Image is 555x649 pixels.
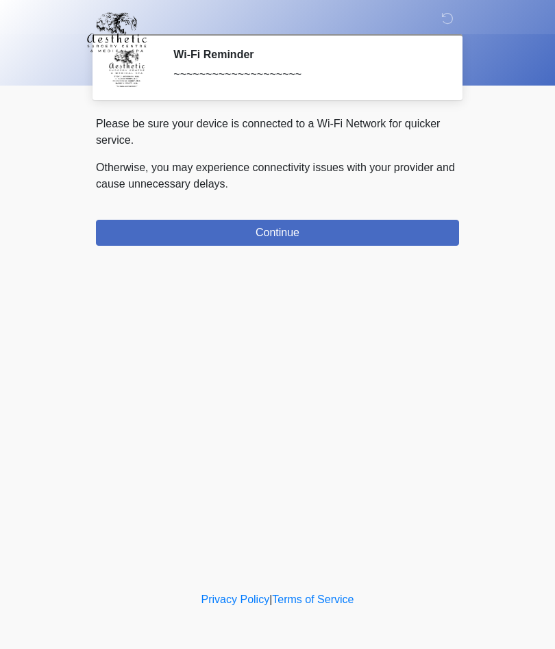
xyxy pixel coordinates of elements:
[106,48,147,89] img: Agent Avatar
[173,66,439,83] div: ~~~~~~~~~~~~~~~~~~~~
[82,10,151,54] img: Aesthetic Surgery Centre, PLLC Logo
[96,220,459,246] button: Continue
[225,178,228,190] span: .
[201,594,270,605] a: Privacy Policy
[272,594,354,605] a: Terms of Service
[269,594,272,605] a: |
[96,160,459,192] p: Otherwise, you may experience connectivity issues with your provider and cause unnecessary delays
[96,116,459,149] p: Please be sure your device is connected to a Wi-Fi Network for quicker service.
